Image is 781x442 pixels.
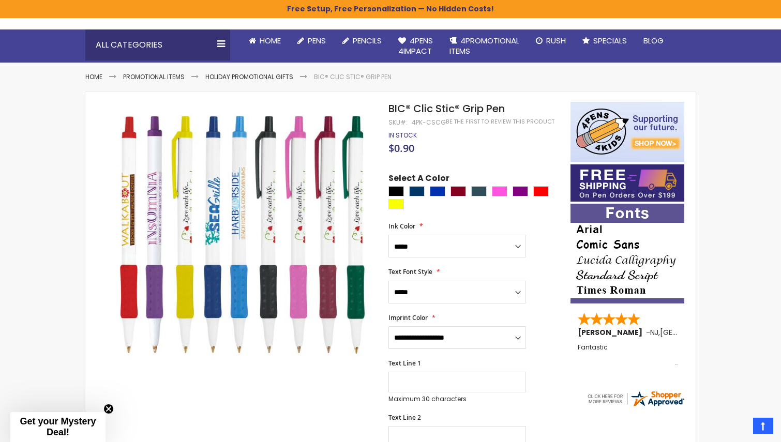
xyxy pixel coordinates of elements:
a: Specials [574,29,635,52]
a: Pencils [334,29,390,52]
a: 4PROMOTIONALITEMS [441,29,528,63]
div: Red [533,186,549,196]
div: Blue [430,186,445,196]
a: Rush [528,29,574,52]
span: Home [260,35,281,46]
button: Close teaser [103,404,114,414]
span: Rush [546,35,566,46]
span: Ink Color [388,222,415,231]
div: Forest Green [471,186,487,196]
span: BIC® Clic Stic® Grip Pen [388,101,505,116]
a: Blog [635,29,672,52]
a: Top [753,418,773,434]
img: BIC® Clic Stic® Grip Pen [106,101,374,369]
span: In stock [388,131,417,140]
a: Pens [289,29,334,52]
span: 4PROMOTIONAL ITEMS [449,35,519,56]
span: [GEOGRAPHIC_DATA] [660,327,736,338]
a: Home [241,29,289,52]
a: Home [85,72,102,81]
img: 4pens 4 kids [570,102,684,162]
div: Pink [492,186,507,196]
div: Yellow [388,199,404,209]
p: Maximum 30 characters [388,395,526,403]
div: Purple [513,186,528,196]
li: BIC® Clic Stic® Grip Pen [314,73,392,81]
span: - , [646,327,736,338]
span: Text Font Style [388,267,432,276]
a: 4Pens4impact [390,29,441,63]
div: Navy Blue [409,186,425,196]
div: Fantastic [578,344,678,366]
span: Imprint Color [388,313,428,322]
div: Burgundy [450,186,466,196]
img: font-personalization-examples [570,204,684,303]
span: $0.90 [388,141,414,155]
span: Pencils [353,35,382,46]
img: Free shipping on orders over $199 [570,164,684,202]
span: Text Line 1 [388,359,421,368]
span: Get your Mystery Deal! [20,416,96,437]
span: Pens [308,35,326,46]
strong: SKU [388,118,408,127]
span: 4Pens 4impact [398,35,433,56]
div: Get your Mystery Deal!Close teaser [10,412,106,442]
a: Promotional Items [123,72,185,81]
span: Blog [643,35,664,46]
span: [PERSON_NAME] [578,327,646,338]
a: 4pens.com certificate URL [586,401,685,410]
span: Select A Color [388,173,449,187]
span: Text Line 2 [388,413,421,422]
div: Availability [388,131,417,140]
div: All Categories [85,29,230,60]
span: NJ [650,327,658,338]
img: 4pens.com widget logo [586,389,685,408]
a: Be the first to review this product [446,118,554,126]
div: Black [388,186,404,196]
div: 4PK-CSCG [412,118,446,127]
a: Holiday Promotional Gifts [205,72,293,81]
span: Specials [593,35,627,46]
